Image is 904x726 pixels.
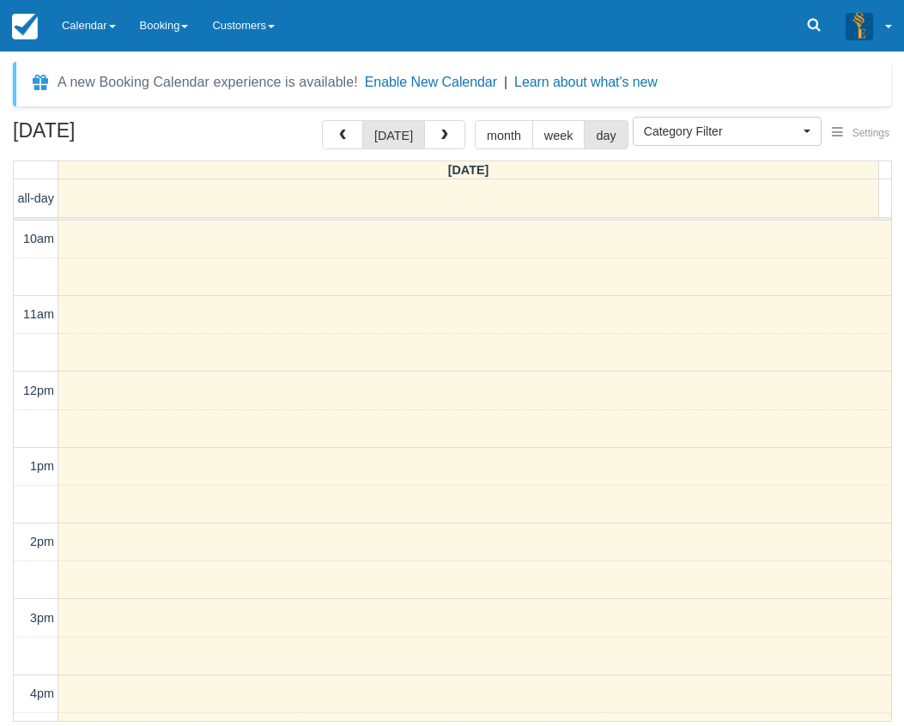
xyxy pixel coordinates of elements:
[23,307,54,321] span: 11am
[30,459,54,473] span: 1pm
[18,191,54,205] span: all-day
[23,232,54,245] span: 10am
[852,127,889,139] span: Settings
[30,687,54,700] span: 4pm
[12,14,38,39] img: checkfront-main-nav-mini-logo.png
[846,12,873,39] img: A3
[822,121,900,146] button: Settings
[448,163,489,177] span: [DATE]
[362,120,425,149] button: [DATE]
[644,123,799,140] span: Category Filter
[504,75,507,89] span: |
[514,75,658,89] a: Learn about what's new
[365,74,497,91] button: Enable New Calendar
[13,120,230,152] h2: [DATE]
[633,117,822,146] button: Category Filter
[30,535,54,548] span: 2pm
[23,384,54,397] span: 12pm
[584,120,628,149] button: day
[30,611,54,625] span: 3pm
[532,120,585,149] button: week
[475,120,533,149] button: month
[58,72,358,93] div: A new Booking Calendar experience is available!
